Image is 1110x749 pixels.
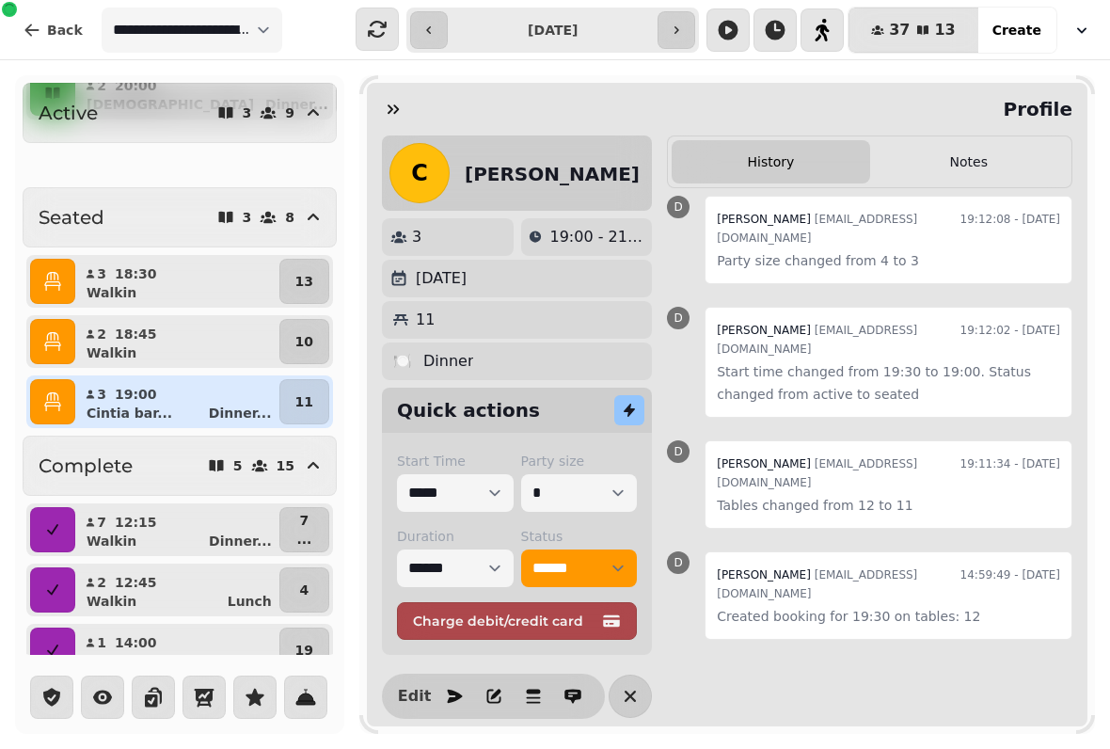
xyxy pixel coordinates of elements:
p: 3 [243,106,252,120]
p: 2 [96,325,107,343]
button: Seated38 [23,187,337,247]
span: [PERSON_NAME] [717,568,811,582]
span: [PERSON_NAME] [717,324,811,337]
p: 10 [295,332,313,351]
p: Walkin [87,283,136,302]
p: 7 [96,513,107,532]
h2: Complete [39,453,133,479]
p: 19:00 [115,385,157,404]
p: 19:00 - 21:30 [549,226,644,248]
p: 4 [300,581,309,599]
p: 3 [96,264,107,283]
span: D [674,312,683,324]
button: History [672,140,869,183]
p: 2 [96,573,107,592]
p: 9 [285,106,294,120]
h2: Active [39,100,98,126]
time: 19:12:08 - [DATE] [960,208,1060,249]
p: Dinner ... [209,532,272,550]
span: 37 [889,23,910,38]
button: Charge debit/credit card [397,602,637,640]
p: [DATE] [416,267,467,290]
span: [PERSON_NAME] [717,457,811,470]
p: 13 [295,272,313,291]
p: Steak ... [214,652,272,671]
button: 319:00Cintia bar...Dinner... [79,379,276,424]
p: 3 [96,385,107,404]
h2: Seated [39,204,104,231]
button: 318:30Walkin [79,259,276,304]
p: Party size changed from 4 to 3 [717,249,1060,272]
button: 3713 [848,8,978,53]
button: 212:45WalkinLunch [79,567,276,613]
span: C [411,162,428,184]
p: 11 [295,392,313,411]
label: Duration [397,527,514,546]
p: Walkin [87,592,136,611]
p: 15 [277,459,294,472]
h2: Profile [995,96,1072,122]
button: 712:15WalkinDinner... [79,507,276,552]
button: 19 [279,628,329,673]
span: Charge debit/credit card [413,614,598,628]
p: Tables changed from 12 to 11 [717,494,1060,517]
p: 14:00 [115,633,157,652]
p: Walkin [87,652,136,671]
span: 13 [934,23,955,38]
span: Edit [404,689,426,704]
time: 19:11:34 - [DATE] [960,453,1060,494]
span: D [674,557,683,568]
p: ... [296,530,311,549]
label: Status [521,527,638,546]
p: Walkin [87,343,136,362]
p: 8 [285,211,294,224]
button: 10 [279,319,329,364]
button: Back [8,8,98,53]
div: [EMAIL_ADDRESS][DOMAIN_NAME] [717,453,944,494]
h2: Quick actions [397,397,540,423]
button: 218:45Walkin [79,319,276,364]
h2: [PERSON_NAME] [465,161,640,187]
p: Dinner [423,350,473,373]
div: [EMAIL_ADDRESS][DOMAIN_NAME] [717,208,944,249]
button: 11 [279,379,329,424]
p: 7 [296,511,311,530]
p: Dinner ... [209,404,272,422]
button: 13 [279,259,329,304]
button: 114:00WalkinSteak... [79,628,276,673]
p: 12:15 [115,513,157,532]
p: 11 [416,309,435,331]
p: 3 [412,226,421,248]
p: Created booking for 19:30 on tables: 12 [717,605,1060,628]
button: 7... [279,507,329,552]
p: Start time changed from 19:30 to 19:00. Status changed from active to seated [717,360,1060,406]
button: Complete515 [23,436,337,496]
label: Start Time [397,452,514,470]
span: D [674,201,683,213]
span: Back [47,24,83,37]
div: [EMAIL_ADDRESS][DOMAIN_NAME] [717,319,944,360]
span: [PERSON_NAME] [717,213,811,226]
p: 5 [233,459,243,472]
time: 19:12:02 - [DATE] [960,319,1060,360]
p: Lunch [228,592,272,611]
div: [EMAIL_ADDRESS][DOMAIN_NAME] [717,564,944,605]
button: Create [977,8,1056,53]
p: 1 [96,633,107,652]
p: 12:45 [115,573,157,592]
time: 14:59:49 - [DATE] [960,564,1060,605]
p: Cintia bar... [87,404,172,422]
label: Party size [521,452,638,470]
p: 18:30 [115,264,157,283]
button: Active39 [23,83,337,143]
p: Walkin [87,532,136,550]
p: 19 [295,641,313,660]
span: D [674,446,683,457]
p: 🍽️ [393,350,412,373]
button: 4 [279,567,329,613]
button: Edit [396,677,434,715]
button: Notes [870,140,1068,183]
p: 18:45 [115,325,157,343]
p: 3 [243,211,252,224]
span: Create [992,24,1041,37]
